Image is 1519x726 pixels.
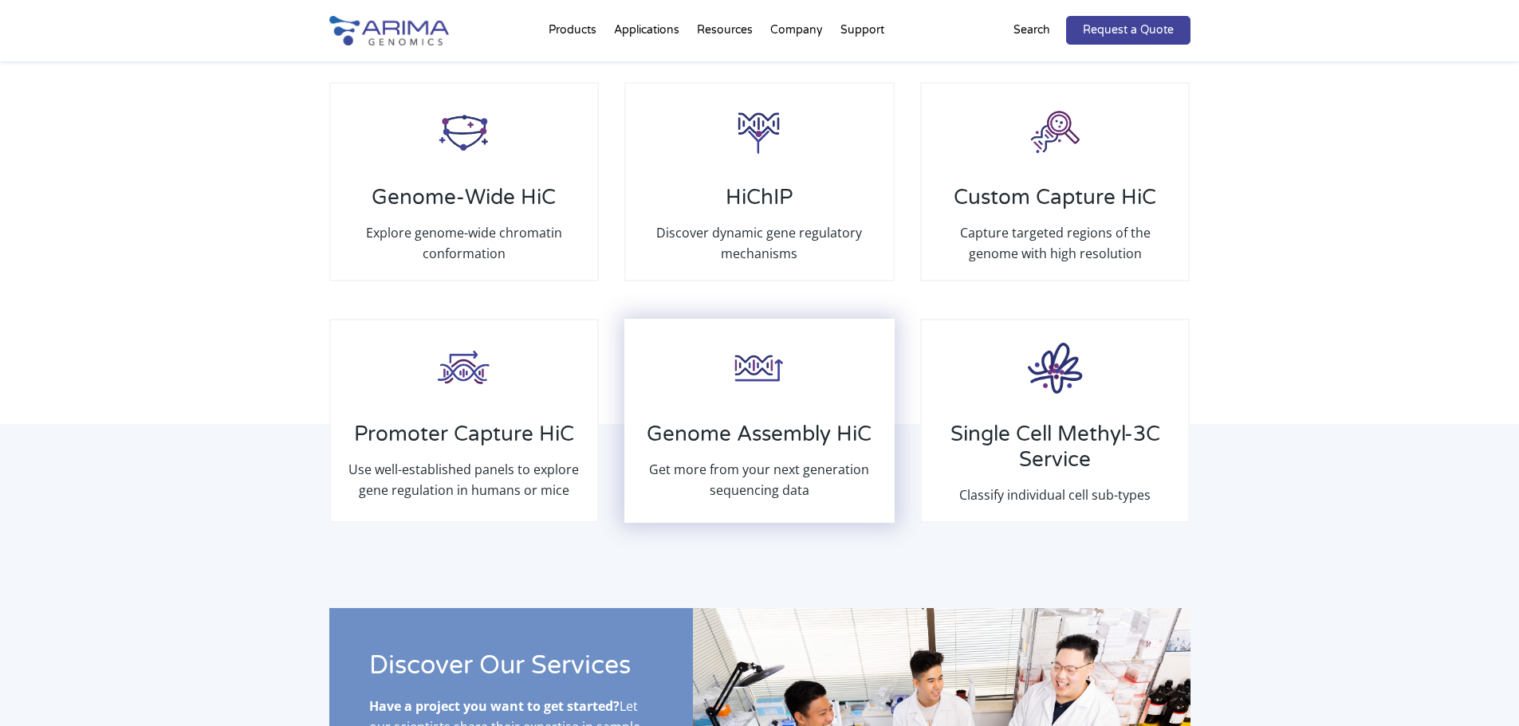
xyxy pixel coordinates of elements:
[1066,16,1190,45] a: Request a Quote
[1439,649,1519,726] iframe: Chat Widget
[347,459,581,500] p: Use well-established panels to explore gene regulation in humans or mice
[347,185,581,222] h3: Genome-Wide HiC
[642,185,876,222] h3: HiChIP
[727,100,791,163] img: HiCHiP_Icon_Arima-Genomics.png
[1013,20,1050,41] p: Search
[642,422,876,459] h3: Genome Assembly HiC
[347,422,581,459] h3: Promoter Capture HiC
[329,16,449,45] img: Arima-Genomics-logo
[1023,100,1087,163] img: Capture-HiC_Icon_Arima-Genomics.png
[938,485,1172,505] p: Classify individual cell sub-types
[938,185,1172,222] h3: Custom Capture HiC
[938,422,1172,485] h3: Single Cell Methyl-3C Service
[642,222,876,264] p: Discover dynamic gene regulatory mechanisms
[938,222,1172,264] p: Capture targeted regions of the genome with high resolution
[432,336,496,400] img: Promoter-HiC_Icon_Arima-Genomics.png
[432,100,496,163] img: HiC_Icon_Arima-Genomics.png
[369,648,653,696] h2: Discover Our Services
[727,336,791,400] img: High-Coverage-HiC_Icon_Arima-Genomics.png
[369,697,620,715] b: Have a project you want to get started?
[642,459,876,500] p: Get more from your next generation sequencing data
[1021,336,1088,400] img: Epigenetics_Icon_Arima-Genomics-e1638241835481.png
[347,222,581,264] p: Explore genome-wide chromatin conformation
